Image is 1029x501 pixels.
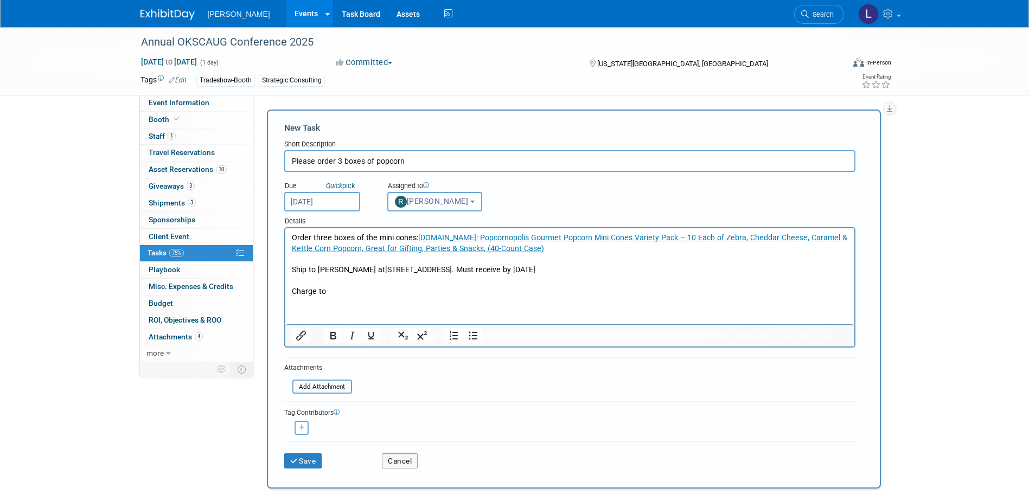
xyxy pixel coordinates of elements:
div: Due [284,181,371,192]
span: Misc. Expenses & Credits [149,282,233,291]
a: Staff1 [140,129,253,145]
span: 4 [195,332,203,341]
button: Cancel [382,453,418,468]
iframe: Rich Text Area [285,228,854,324]
span: ROI, Objectives & ROO [149,316,221,324]
img: Format-Inperson.png [853,58,864,67]
button: Underline [362,328,380,343]
button: Subscript [394,328,412,343]
a: Booth [140,112,253,128]
span: more [146,349,164,357]
span: Playbook [149,265,180,274]
a: Client Event [140,229,253,245]
span: Sponsorships [149,215,195,224]
div: In-Person [866,59,891,67]
button: Superscript [413,328,431,343]
a: Giveaways3 [140,178,253,195]
div: Details [284,211,855,227]
a: Quickpick [324,181,357,190]
span: [PERSON_NAME] [395,197,469,205]
div: Annual OKSCAUG Conference 2025 [137,33,828,52]
button: Bold [324,328,342,343]
span: Client Event [149,232,189,241]
span: 1 [168,132,176,140]
button: Insert/edit link [292,328,310,343]
td: Personalize Event Tab Strip [212,362,231,376]
a: more [140,345,253,362]
span: Budget [149,299,173,307]
div: Tradeshow-Booth [196,75,255,86]
td: Tags [140,74,187,87]
span: Attachments [149,332,203,341]
div: Attachments [284,363,352,372]
span: Shipments [149,198,196,207]
a: Edit [169,76,187,84]
a: Search [794,5,844,24]
img: Latice Spann [858,4,879,24]
span: [US_STATE][GEOGRAPHIC_DATA], [GEOGRAPHIC_DATA] [597,60,768,68]
div: Short Description [284,139,855,150]
span: 75% [169,249,184,257]
div: Strategic Consulting [259,75,325,86]
div: Event Rating [861,74,891,80]
button: Bullet list [464,328,482,343]
span: Travel Reservations [149,148,215,157]
span: Tasks [148,248,184,257]
span: (1 day) [199,59,219,66]
span: Booth [149,115,182,124]
td: Toggle Event Tabs [231,362,253,376]
a: Asset Reservations10 [140,162,253,178]
span: Search [809,10,834,18]
a: Playbook [140,262,253,278]
a: Travel Reservations [140,145,253,161]
i: Quick [326,182,342,190]
div: Assigned to [387,181,518,192]
a: Attachments4 [140,329,253,345]
span: Asset Reservations [149,165,227,174]
span: to [164,57,174,66]
span: Event Information [149,98,209,107]
a: Budget [140,296,253,312]
a: Misc. Expenses & Credits [140,279,253,295]
button: [PERSON_NAME] [387,192,482,211]
span: Giveaways [149,182,195,190]
div: New Task [284,122,855,134]
a: Shipments3 [140,195,253,211]
a: Tasks75% [140,245,253,261]
img: ExhibitDay [140,9,195,20]
a: Event Information [140,95,253,111]
input: Due Date [284,192,360,211]
input: Name of task or a short description [284,150,855,172]
span: Staff [149,132,176,140]
span: 10 [216,165,227,174]
span: 3 [188,198,196,207]
button: Numbered list [445,328,463,343]
button: Committed [332,57,397,68]
div: Event Format [780,56,892,73]
span: [PERSON_NAME] [208,10,270,18]
span: [DATE] [DATE] [140,57,197,67]
span: 3 [187,182,195,190]
div: Tag Contributors [284,406,855,418]
button: Italic [343,328,361,343]
i: Booth reservation complete [174,116,180,122]
button: Save [284,453,322,468]
a: Sponsorships [140,212,253,228]
a: ROI, Objectives & ROO [140,312,253,329]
